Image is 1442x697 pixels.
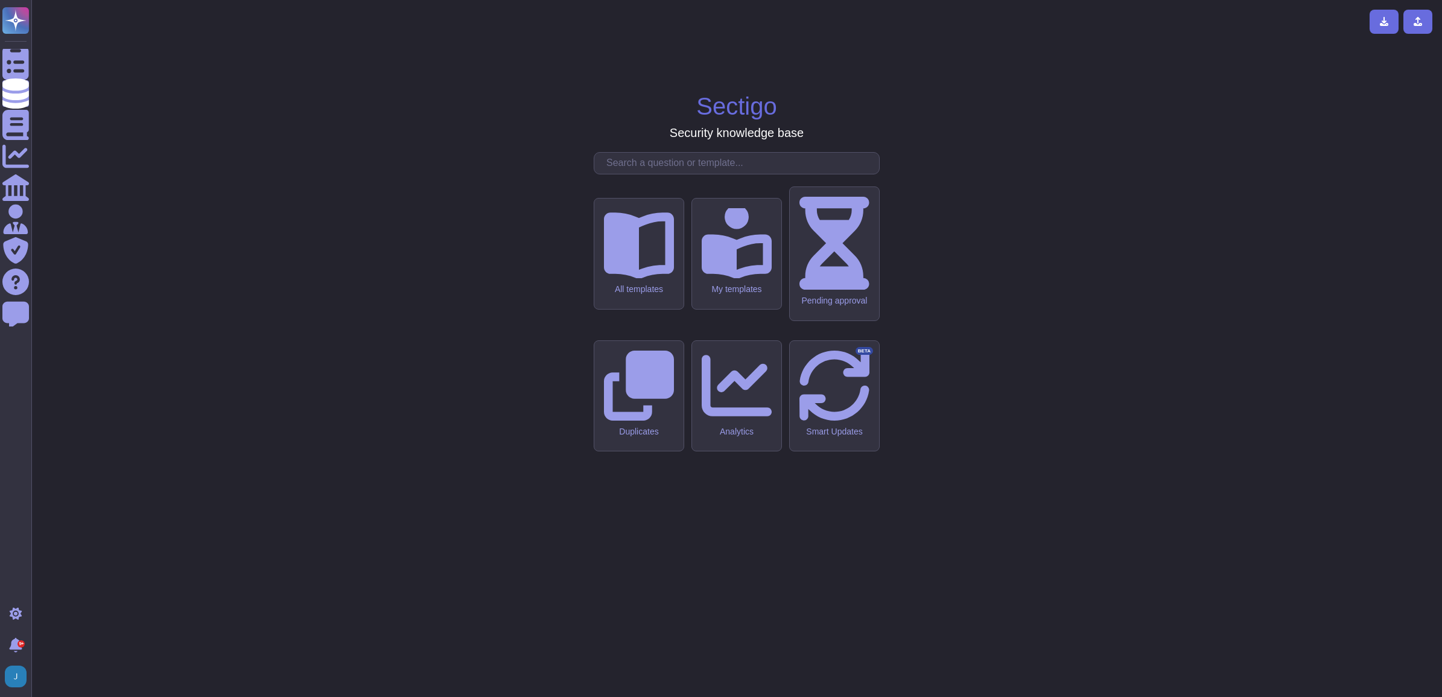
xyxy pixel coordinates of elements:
div: Duplicates [604,427,674,437]
div: My templates [702,284,772,294]
button: user [2,663,35,690]
input: Search a question or template... [600,153,879,174]
h3: Security knowledge base [670,126,804,140]
div: 9+ [17,640,25,648]
div: Analytics [702,427,772,437]
div: All templates [604,284,674,294]
h1: Sectigo [696,92,777,121]
div: BETA [856,347,873,355]
img: user [5,666,27,687]
div: Smart Updates [799,427,869,437]
div: Pending approval [799,296,869,306]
